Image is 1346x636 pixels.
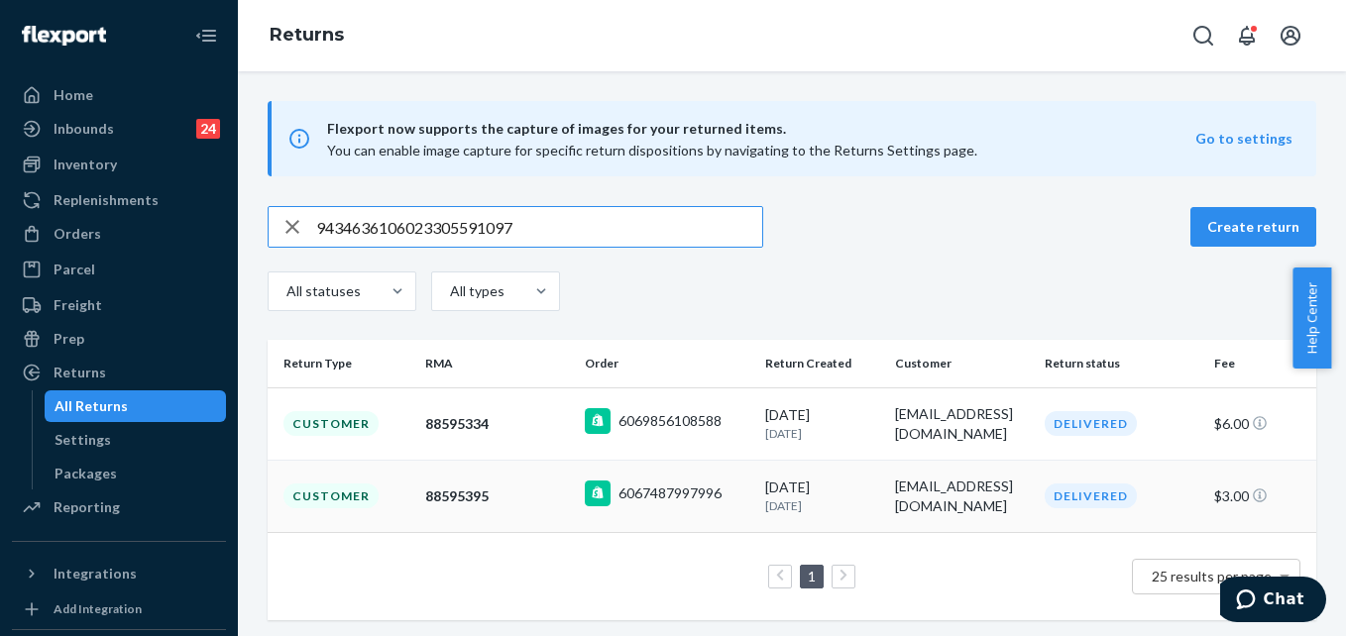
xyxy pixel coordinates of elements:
[12,289,226,321] a: Freight
[618,483,722,503] div: 6067487997996
[268,340,417,387] th: Return Type
[270,24,344,46] a: Returns
[765,425,879,442] p: [DATE]
[45,390,227,422] a: All Returns
[54,155,117,174] div: Inventory
[54,295,102,315] div: Freight
[12,357,226,388] a: Returns
[1037,340,1206,387] th: Return status
[618,411,722,431] div: 6069856108588
[12,184,226,216] a: Replenishments
[1292,267,1331,369] button: Help Center
[1045,483,1137,508] div: Delivered
[55,464,117,483] div: Packages
[1045,411,1137,436] div: Delivered
[196,119,220,139] div: 24
[1227,16,1267,55] button: Open notifications
[12,218,226,250] a: Orders
[1152,568,1272,584] span: 25 results per page
[186,16,226,55] button: Close Navigation
[425,486,569,506] div: 88595395
[577,340,756,387] th: Order
[316,207,762,247] input: Search returns by rma, id, tracking number
[804,568,820,584] a: Page 1 is your current page
[45,424,227,456] a: Settings
[12,558,226,589] button: Integrations
[12,79,226,111] a: Home
[12,323,226,355] a: Prep
[54,329,84,349] div: Prep
[327,117,1195,141] span: Flexport now supports the capture of images for your returned items.
[12,113,226,145] a: Inbounds24
[1206,340,1316,387] th: Fee
[765,405,879,442] div: [DATE]
[895,477,1029,516] div: [EMAIL_ADDRESS][DOMAIN_NAME]
[54,119,114,139] div: Inbounds
[1220,577,1326,626] iframe: Opens a widget where you can chat to one of our agents
[54,224,101,244] div: Orders
[1190,207,1316,247] button: Create return
[283,483,379,508] div: Customer
[55,396,128,416] div: All Returns
[887,340,1037,387] th: Customer
[54,260,95,279] div: Parcel
[895,404,1029,444] div: [EMAIL_ADDRESS][DOMAIN_NAME]
[1206,387,1316,460] td: $6.00
[12,491,226,523] a: Reporting
[327,142,977,159] span: You can enable image capture for specific return dispositions by navigating to the Returns Settin...
[22,26,106,46] img: Flexport logo
[1195,129,1292,149] button: Go to settings
[1271,16,1310,55] button: Open account menu
[450,281,502,301] div: All types
[765,477,879,514] div: [DATE]
[1206,460,1316,532] td: $3.00
[12,254,226,285] a: Parcel
[54,497,120,517] div: Reporting
[54,85,93,105] div: Home
[765,497,879,514] p: [DATE]
[12,149,226,180] a: Inventory
[45,458,227,489] a: Packages
[286,281,358,301] div: All statuses
[1183,16,1223,55] button: Open Search Box
[54,190,159,210] div: Replenishments
[54,600,142,617] div: Add Integration
[55,430,111,450] div: Settings
[425,414,569,434] div: 88595334
[283,411,379,436] div: Customer
[757,340,887,387] th: Return Created
[254,7,360,64] ol: breadcrumbs
[417,340,577,387] th: RMA
[54,363,106,382] div: Returns
[12,597,226,621] a: Add Integration
[54,564,137,583] div: Integrations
